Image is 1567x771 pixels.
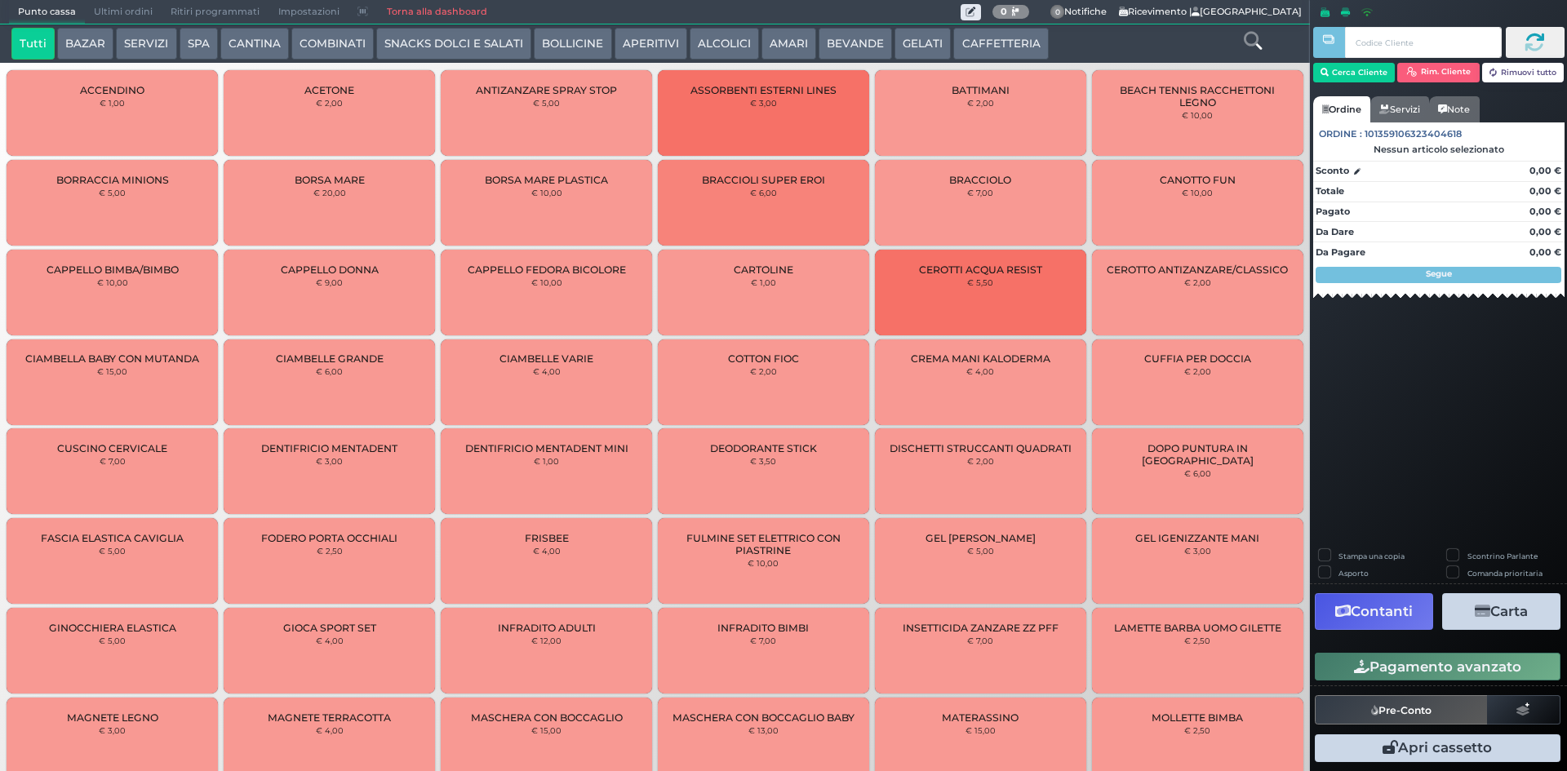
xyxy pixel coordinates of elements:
span: DOPO PUNTURA IN [GEOGRAPHIC_DATA] [1105,442,1289,467]
small: € 10,00 [1182,110,1213,120]
small: € 2,00 [316,98,343,108]
span: GIOCA SPORT SET [283,622,376,634]
div: Nessun articolo selezionato [1313,144,1565,155]
button: SNACKS DOLCI E SALATI [376,28,531,60]
small: € 15,00 [97,366,127,376]
span: CAPPELLO FEDORA BICOLORE [468,264,626,276]
button: CANTINA [220,28,289,60]
strong: Da Pagare [1316,246,1365,258]
span: MOLLETTE BIMBA [1152,711,1243,724]
small: € 5,50 [967,277,993,287]
small: € 7,00 [100,456,126,466]
span: CUFFIA PER DOCCIA [1144,352,1251,365]
span: CAPPELLO DONNA [281,264,379,276]
b: 0 [1001,6,1007,17]
span: Ordine : [1319,127,1362,141]
small: € 13,00 [748,725,779,735]
span: GEL [PERSON_NAME] [926,532,1036,544]
span: CIAMBELLA BABY CON MUTANDA [25,352,199,365]
label: Asporto [1338,568,1369,578]
span: BRACCIOLO [949,174,1011,186]
span: FASCIA ELASTICA CAVIGLIA [41,532,184,544]
span: MAGNETE TERRACOTTA [268,711,391,724]
span: LAMETTE BARBA UOMO GILETTE [1114,622,1281,634]
button: GELATI [894,28,951,60]
small: € 2,50 [1184,636,1210,645]
a: Ordine [1313,96,1370,122]
span: 0 [1050,5,1065,20]
strong: 0,00 € [1529,226,1561,237]
small: € 20,00 [313,188,346,197]
span: CREMA MANI KALODERMA [911,352,1050,365]
small: € 4,00 [316,636,344,645]
strong: Pagato [1316,206,1350,217]
small: € 10,00 [1182,188,1213,197]
span: BORSA MARE PLASTICA [485,174,608,186]
span: FRISBEE [525,532,569,544]
button: BAZAR [57,28,113,60]
span: BORRACCIA MINIONS [56,174,169,186]
small: € 2,50 [317,546,343,556]
button: AMARI [761,28,816,60]
strong: Da Dare [1316,226,1354,237]
span: DEODORANTE STICK [710,442,817,454]
span: CEROTTI ACQUA RESIST [919,264,1042,276]
small: € 2,00 [750,366,777,376]
small: € 10,00 [531,277,562,287]
small: € 4,00 [966,366,994,376]
button: BOLLICINE [534,28,611,60]
small: € 4,00 [316,725,344,735]
button: COMBINATI [291,28,374,60]
small: € 6,00 [316,366,343,376]
small: € 12,00 [531,636,562,645]
span: FODERO PORTA OCCHIALI [261,532,397,544]
span: CEROTTO ANTIZANZARE/CLASSICO [1107,264,1288,276]
span: Impostazioni [269,1,348,24]
small: € 10,00 [748,558,779,568]
small: € 5,00 [99,636,126,645]
span: ANTIZANZARE SPRAY STOP [476,84,617,96]
small: € 4,00 [533,366,561,376]
button: APERITIVI [615,28,687,60]
button: Tutti [11,28,55,60]
span: DISCHETTI STRUCCANTI QUADRATI [890,442,1072,454]
span: CUSCINO CERVICALE [57,442,167,454]
small: € 2,00 [967,98,994,108]
span: ACETONE [304,84,354,96]
span: GEL IGENIZZANTE MANI [1135,532,1259,544]
small: € 7,00 [750,636,776,645]
small: € 1,00 [100,98,125,108]
strong: 0,00 € [1529,206,1561,217]
span: CIAMBELLE GRANDE [276,352,384,365]
small: € 4,00 [533,546,561,556]
span: INFRADITO BIMBI [717,622,809,634]
small: € 3,00 [1184,546,1211,556]
strong: 0,00 € [1529,246,1561,258]
small: € 5,00 [99,546,126,556]
small: € 6,00 [750,188,777,197]
span: Ritiri programmati [162,1,269,24]
small: € 2,00 [967,456,994,466]
button: Rim. Cliente [1397,63,1480,82]
small: € 7,00 [967,636,993,645]
small: € 10,00 [97,277,128,287]
small: € 15,00 [966,725,996,735]
span: Ultimi ordini [85,1,162,24]
span: MATERASSINO [942,711,1019,724]
button: BEVANDE [819,28,892,60]
span: Punto cassa [9,1,85,24]
span: DENTIFRICIO MENTADENT MINI [465,442,628,454]
small: € 6,00 [1184,468,1211,478]
label: Scontrino Parlante [1467,551,1538,561]
span: MASCHERA CON BOCCAGLIO [471,711,623,724]
span: COTTON FIOC [728,352,799,365]
button: SPA [180,28,218,60]
strong: 0,00 € [1529,165,1561,176]
small: € 10,00 [531,188,562,197]
button: Pre-Conto [1315,695,1488,724]
small: € 1,00 [751,277,776,287]
span: CAPPELLO BIMBA/BIMBO [47,264,179,276]
span: BORSA MARE [295,174,365,186]
span: INSETTICIDA ZANZARE ZZ PFF [903,622,1059,634]
button: Pagamento avanzato [1315,653,1560,680]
